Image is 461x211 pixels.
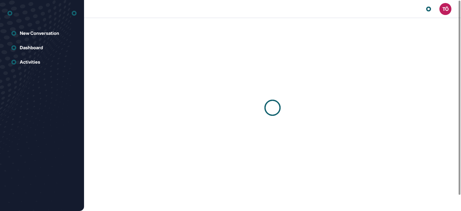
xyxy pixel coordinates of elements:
[8,27,77,39] a: New Conversation
[8,42,77,54] a: Dashboard
[439,3,451,15] button: TÖ
[8,56,77,68] a: Activities
[20,45,43,50] div: Dashboard
[20,59,40,65] div: Activities
[8,8,12,18] div: entrapeer-logo
[20,31,59,36] div: New Conversation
